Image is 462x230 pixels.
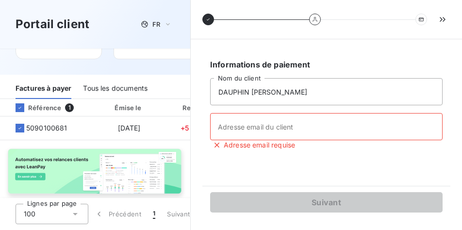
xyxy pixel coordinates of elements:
span: 5090100681 [26,123,67,133]
h6: Informations de paiement [210,59,443,70]
div: Tous les documents [83,79,148,99]
button: 1 [147,204,161,224]
span: 1 [65,103,74,112]
input: placeholder [210,78,443,105]
span: FR [152,20,160,28]
div: Émise le [97,103,161,113]
span: Adresse email requise [224,140,295,150]
h3: Portail client [16,16,89,33]
input: placeholder [210,113,443,140]
button: Précédent [88,204,147,224]
span: +5 jours [181,124,207,132]
span: 1 [153,209,155,219]
span: [DATE] [118,124,141,132]
span: 100 [24,209,35,219]
div: Référence [8,103,61,112]
div: Retard [165,103,223,113]
img: banner [4,146,186,201]
button: Suivant [210,192,443,213]
button: Suivant [161,204,210,224]
div: Factures à payer [16,79,71,99]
